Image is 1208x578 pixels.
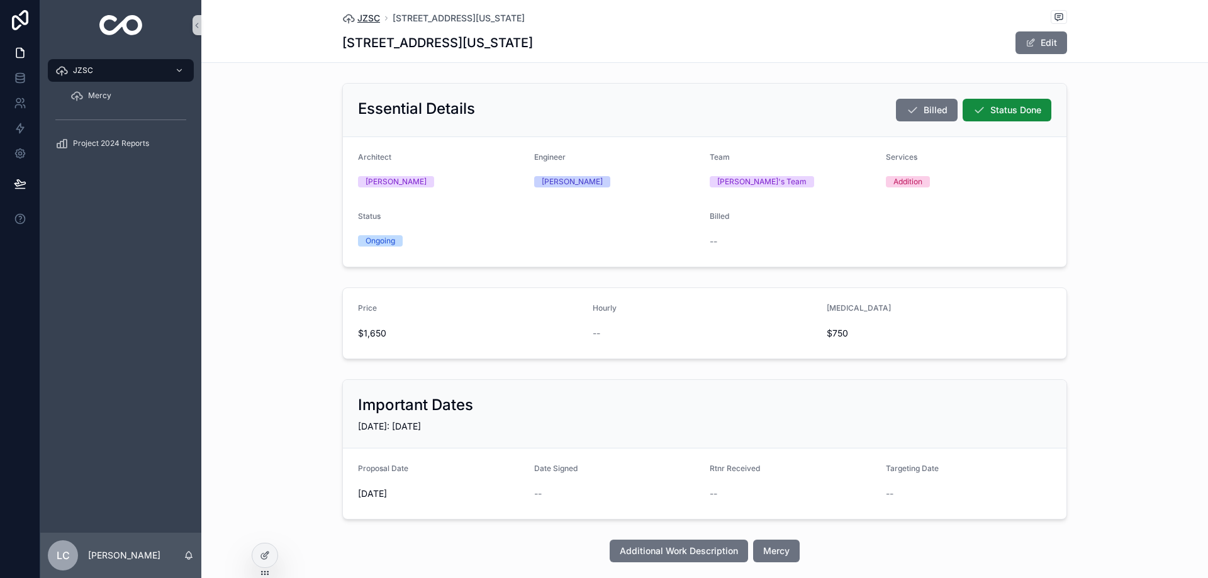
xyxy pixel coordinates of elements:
button: Status Done [963,99,1051,121]
span: LC [57,548,70,563]
span: -- [710,235,717,248]
span: $750 [827,327,993,340]
span: Team [710,152,730,162]
span: Project 2024 Reports [73,138,149,148]
span: Status [358,211,381,221]
span: Services [886,152,917,162]
button: Additional Work Description [610,540,748,562]
span: -- [534,487,542,500]
span: Engineer [534,152,566,162]
h2: Essential Details [358,99,475,119]
div: scrollable content [40,50,201,171]
span: JZSC [357,12,380,25]
button: Billed [896,99,958,121]
span: Status Done [990,104,1041,116]
button: Edit [1015,31,1067,54]
span: [DATE] [358,487,524,500]
h2: Important Dates [358,395,473,415]
span: Mercy [763,545,790,557]
span: Targeting Date [886,464,939,473]
a: JZSC [342,12,380,25]
span: [DATE]: [DATE] [358,421,421,431]
span: Proposal Date [358,464,408,473]
div: [PERSON_NAME]'s Team [717,176,807,187]
a: Project 2024 Reports [48,132,194,155]
span: Mercy [88,91,111,101]
h1: [STREET_ADDRESS][US_STATE] [342,34,533,52]
span: Hourly [593,303,617,313]
div: [PERSON_NAME] [366,176,427,187]
button: Mercy [753,540,800,562]
a: Mercy [63,84,194,107]
span: Billed [924,104,948,116]
span: $1,650 [358,327,583,340]
span: JZSC [73,65,93,75]
div: Ongoing [366,235,395,247]
a: JZSC [48,59,194,82]
span: -- [593,327,600,340]
img: App logo [99,15,143,35]
span: Additional Work Description [620,545,738,557]
span: Date Signed [534,464,578,473]
span: Price [358,303,377,313]
span: -- [710,487,717,500]
span: Rtnr Received [710,464,760,473]
a: [STREET_ADDRESS][US_STATE] [393,12,525,25]
span: Billed [710,211,729,221]
span: -- [886,487,893,500]
div: [PERSON_NAME] [542,176,603,187]
span: [MEDICAL_DATA] [827,303,891,313]
div: Addition [893,176,922,187]
span: Architect [358,152,391,162]
p: [PERSON_NAME] [88,549,160,562]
